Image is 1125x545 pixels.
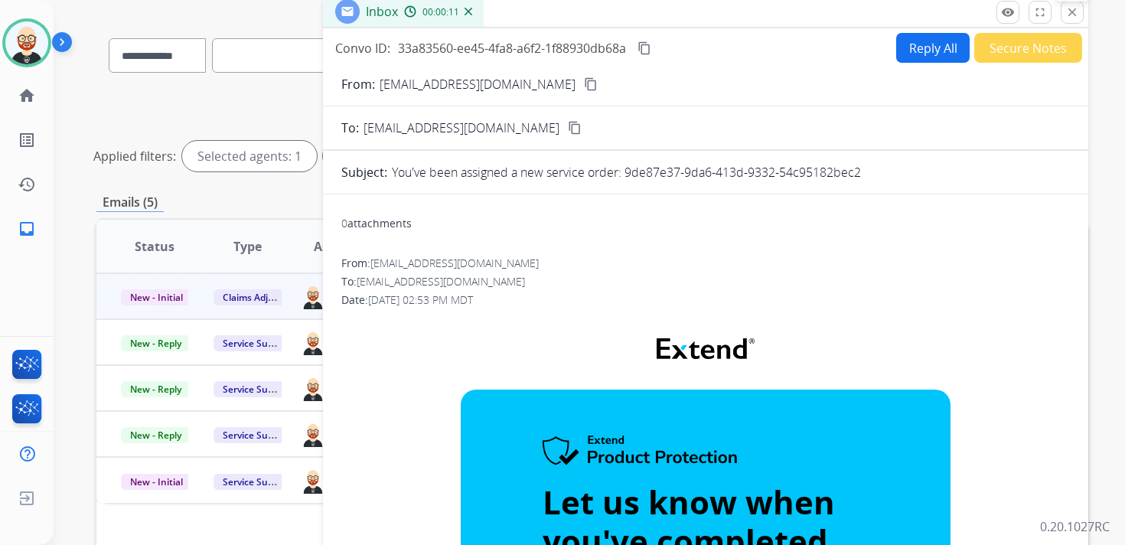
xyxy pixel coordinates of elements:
[422,6,459,18] span: 00:00:11
[121,289,192,305] span: New - Initial
[121,381,191,397] span: New - Reply
[1065,5,1079,19] mat-icon: close
[357,274,525,289] span: [EMAIL_ADDRESS][DOMAIN_NAME]
[121,335,191,351] span: New - Reply
[214,474,301,490] span: Service Support
[341,256,1070,271] div: From:
[335,39,390,57] p: Convo ID:
[214,427,301,443] span: Service Support
[341,216,347,230] span: 0
[18,175,36,194] mat-icon: history
[182,141,317,171] div: Selected agents: 1
[341,163,387,181] p: Subject:
[301,329,325,355] img: agent-avatar
[18,86,36,105] mat-icon: home
[5,21,48,64] img: avatar
[18,131,36,149] mat-icon: list_alt
[341,274,1070,289] div: To:
[380,75,576,93] p: [EMAIL_ADDRESS][DOMAIN_NAME]
[657,338,755,359] img: Extend Logo
[398,40,626,57] span: 33a83560-ee45-4fa8-a6f2-1f88930db68a
[341,292,1070,308] div: Date:
[637,41,651,55] mat-icon: content_copy
[301,283,325,309] img: agent-avatar
[214,335,301,351] span: Service Support
[364,119,559,137] span: [EMAIL_ADDRESS][DOMAIN_NAME]
[214,381,301,397] span: Service Support
[233,237,262,256] span: Type
[370,256,539,270] span: [EMAIL_ADDRESS][DOMAIN_NAME]
[121,474,192,490] span: New - Initial
[301,375,325,401] img: agent-avatar
[301,421,325,447] img: agent-avatar
[1001,5,1015,19] mat-icon: remove_red_eye
[1033,5,1047,19] mat-icon: fullscreen
[121,427,191,443] span: New - Reply
[543,436,739,468] img: Extend Product Protection
[974,33,1082,63] button: Secure Notes
[93,147,176,165] p: Applied filters:
[1040,517,1110,536] p: 0.20.1027RC
[18,220,36,238] mat-icon: inbox
[96,193,164,212] p: Emails (5)
[1061,1,1084,24] button: Close
[341,216,412,231] div: attachments
[896,33,970,63] button: Reply All
[366,3,398,20] span: Inbox
[392,163,861,181] p: You've been assigned a new service order: 9de87e37-9da6-413d-9332-54c95182bec2
[568,121,582,135] mat-icon: content_copy
[368,292,473,307] span: [DATE] 02:53 PM MDT
[135,237,174,256] span: Status
[314,237,367,256] span: Assignee
[341,75,375,93] p: From:
[214,289,318,305] span: Claims Adjudication
[341,119,359,137] p: To:
[584,77,598,91] mat-icon: content_copy
[301,467,325,493] img: agent-avatar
